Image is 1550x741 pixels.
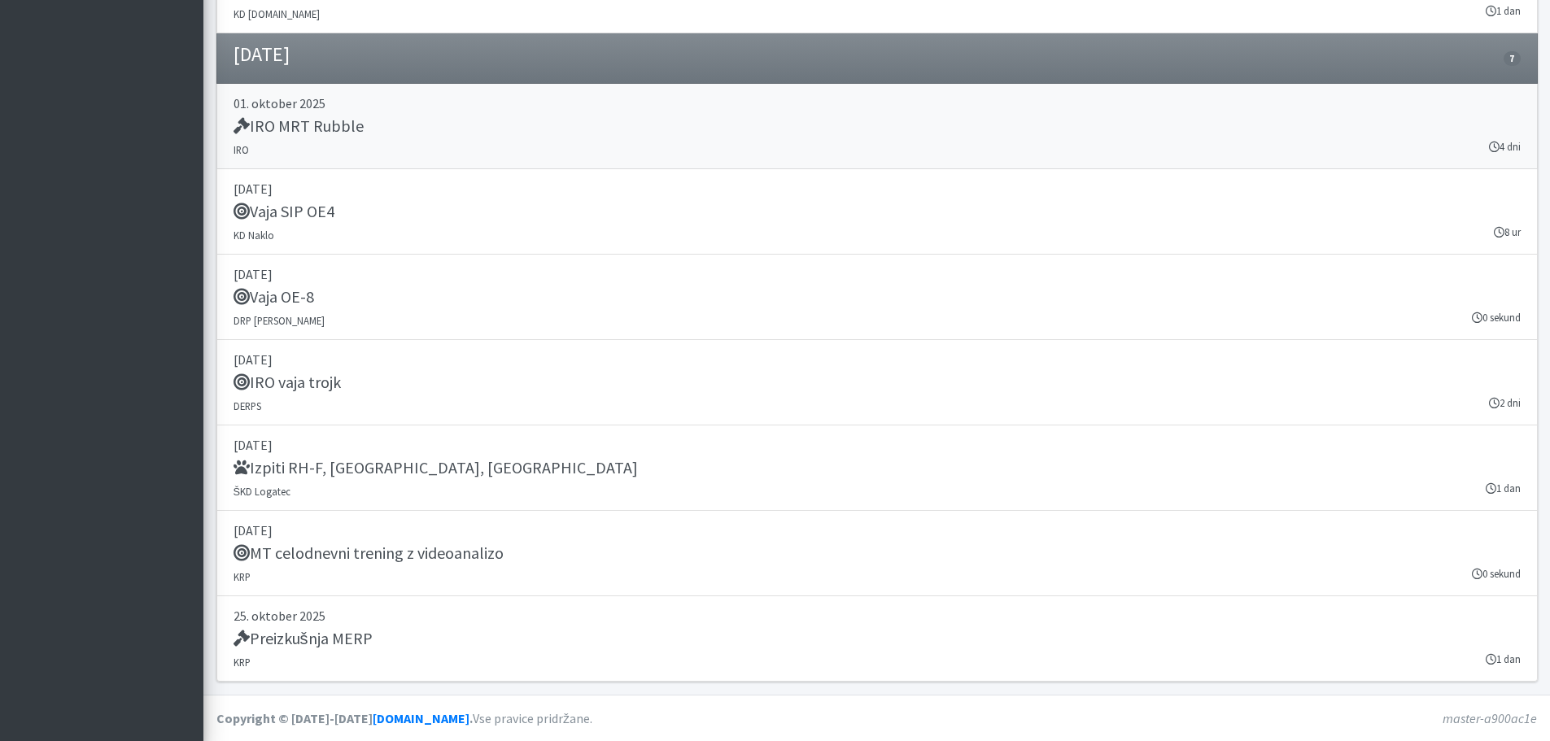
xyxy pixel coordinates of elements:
p: [DATE] [234,350,1521,369]
h5: Izpiti RH-F, [GEOGRAPHIC_DATA], [GEOGRAPHIC_DATA] [234,458,638,477]
small: KD Naklo [234,229,274,242]
h5: IRO vaja trojk [234,373,341,392]
a: [DATE] MT celodnevni trening z videoanalizo KRP 0 sekund [216,511,1538,596]
small: IRO [234,143,249,156]
a: [DATE] Vaja SIP OE4 KD Naklo 8 ur [216,169,1538,255]
footer: Vse pravice pridržane. [203,695,1550,741]
small: 1 dan [1486,652,1521,667]
p: 25. oktober 2025 [234,606,1521,625]
small: KD [DOMAIN_NAME] [234,7,320,20]
a: [DOMAIN_NAME] [373,710,469,726]
a: 25. oktober 2025 Preizkušnja MERP KRP 1 dan [216,596,1538,682]
small: KRP [234,570,251,583]
p: [DATE] [234,435,1521,455]
p: [DATE] [234,521,1521,540]
small: 8 ur [1494,224,1521,240]
small: ŠKD Logatec [234,485,291,498]
small: DERPS [234,399,261,412]
small: 2 dni [1489,395,1521,411]
a: [DATE] IRO vaja trojk DERPS 2 dni [216,340,1538,425]
h5: MT celodnevni trening z videoanalizo [234,543,504,563]
span: 7 [1504,51,1520,66]
h5: Vaja SIP OE4 [234,202,334,221]
p: [DATE] [234,264,1521,284]
h5: Preizkušnja MERP [234,629,373,648]
small: 1 dan [1486,3,1521,19]
p: [DATE] [234,179,1521,198]
p: 01. oktober 2025 [234,94,1521,113]
em: master-a900ac1e [1443,710,1537,726]
h5: Vaja OE-8 [234,287,314,307]
small: 0 sekund [1472,310,1521,325]
small: KRP [234,656,251,669]
strong: Copyright © [DATE]-[DATE] . [216,710,473,726]
small: 0 sekund [1472,566,1521,582]
a: [DATE] Izpiti RH-F, [GEOGRAPHIC_DATA], [GEOGRAPHIC_DATA] ŠKD Logatec 1 dan [216,425,1538,511]
h4: [DATE] [234,43,290,67]
small: 4 dni [1489,139,1521,155]
a: 01. oktober 2025 IRO MRT Rubble IRO 4 dni [216,84,1538,169]
small: DRP [PERSON_NAME] [234,314,325,327]
h5: IRO MRT Rubble [234,116,364,136]
a: [DATE] Vaja OE-8 DRP [PERSON_NAME] 0 sekund [216,255,1538,340]
small: 1 dan [1486,481,1521,496]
